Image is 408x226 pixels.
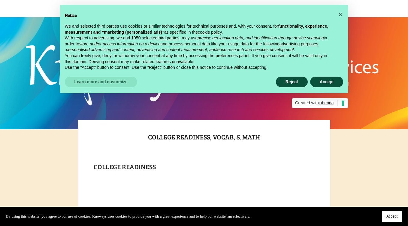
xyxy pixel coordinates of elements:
button: Reject [276,77,308,87]
button: Accept [382,211,402,222]
a: Created withiubenda [292,98,348,108]
p: You can freely give, deny, or withdraw your consent at any time by accessing the preferences pane... [65,53,334,65]
strong: functionality, experience, measurement and “marketing (personalized ads)” [65,24,328,35]
a: cookie policy [198,30,222,35]
p: With respect to advertising, we and 1050 selected , may use in order to and process personal data... [65,35,334,53]
em: precise geolocation data, and identification through device scanning [198,35,324,40]
button: Learn more and customize [65,77,137,87]
h1: College Readiness [94,161,315,172]
p: Use the “Accept” button to consent. Use the “Reject” button or close this notice to continue with... [65,65,334,71]
button: third parties [157,35,179,41]
h1: College readiness, Vocab, & Math [94,131,315,153]
em: store and/or access information on a device [79,41,161,46]
span: Accept [386,214,397,218]
span: × [339,11,342,18]
span: Created with [295,100,337,106]
p: We and selected third parties use cookies or similar technologies for technical purposes and, wit... [65,23,334,35]
em: personalised advertising and content, advertising and content measurement, audience research and ... [66,47,295,52]
p: By using this website, you agree to our use of cookies. Knowsys uses cookies to provide you with ... [6,213,250,220]
button: Accept [310,77,343,87]
button: Close this notice [336,10,345,19]
button: advertising purposes [280,41,318,47]
span: iubenda [319,100,334,105]
h2: Notice [65,12,334,19]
